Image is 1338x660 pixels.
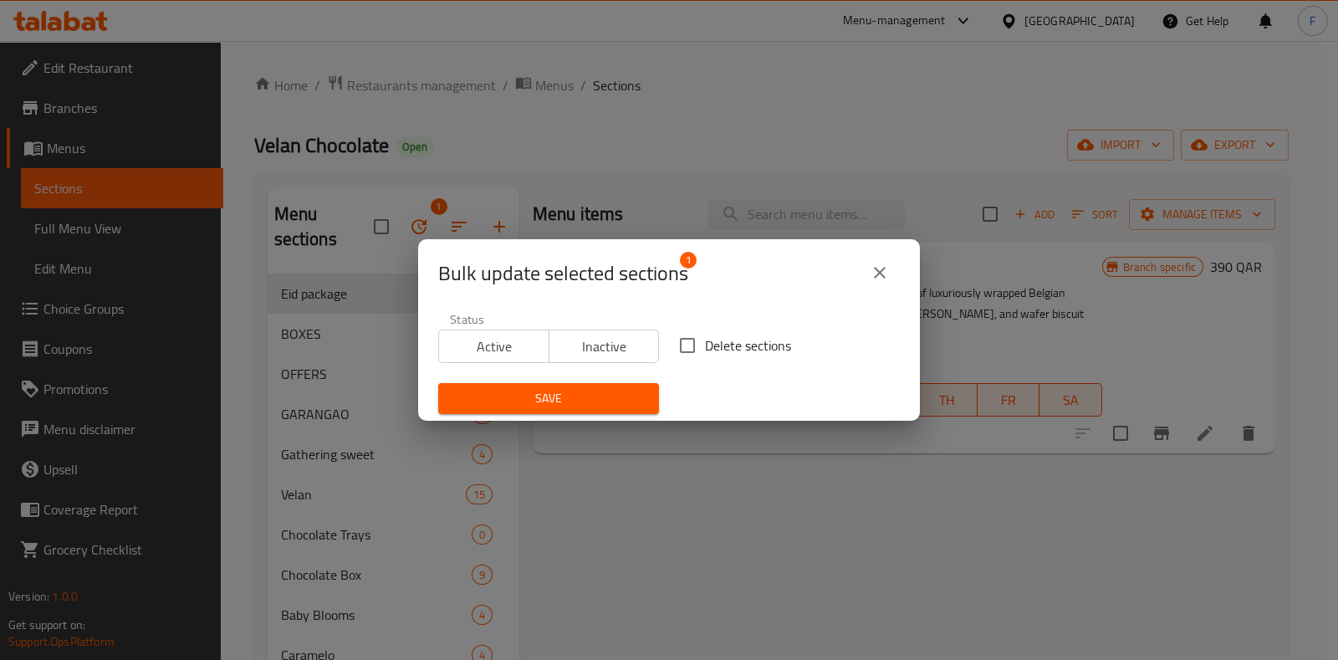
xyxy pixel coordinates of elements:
span: Save [452,388,646,409]
span: Delete sections [705,335,791,356]
button: Inactive [549,330,660,363]
button: Save [438,383,659,414]
span: Selected section count [438,260,688,287]
span: Active [446,335,543,359]
button: Active [438,330,549,363]
span: 1 [680,252,697,269]
span: Inactive [556,335,653,359]
button: close [860,253,900,293]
